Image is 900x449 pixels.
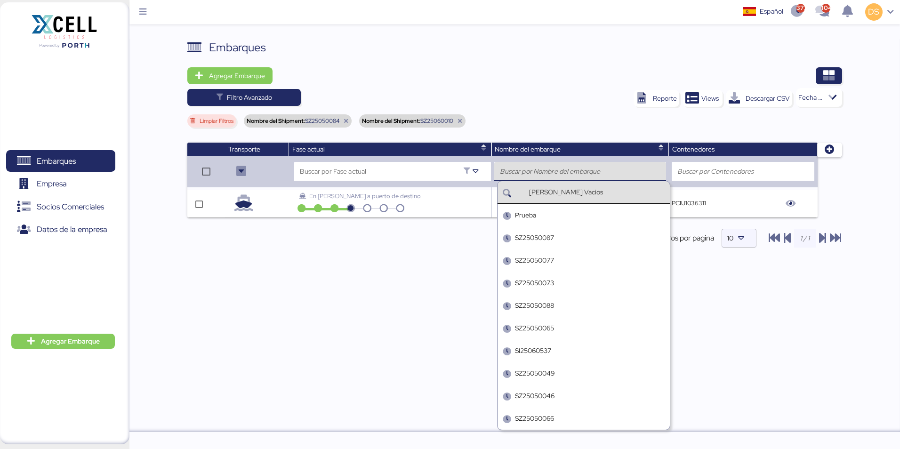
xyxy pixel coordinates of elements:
div: SZ25050087 [515,233,554,243]
a: Empresa [6,173,115,195]
button: Descargar CSV [726,90,792,107]
span: Embarques [37,154,76,168]
span: Empresa [37,177,67,191]
a: Socios Comerciales [6,196,115,217]
div: SZ25050066 [515,414,554,424]
span: Views [701,93,719,104]
a: Embarques [6,150,115,172]
div: SZ25050088 [515,301,554,311]
span: 10 [727,234,733,242]
div: SZ25050077 [515,256,554,265]
button: Agregar Embarque [11,334,115,349]
span: DS [868,6,879,18]
span: Limpiar Filtros [200,118,233,124]
input: Buscar por Nombre del embarque [500,166,660,177]
div: SZ25050065 [515,323,554,333]
button: Views [683,90,723,107]
div: Reporte [653,93,677,104]
button: Filtro Avanzado [187,89,301,106]
span: Fase actual [292,145,325,153]
span: Agregar Embarque [41,336,100,347]
button: Menu [135,4,151,20]
span: SZ25060010 [420,118,453,124]
button: Agregar Embarque [187,67,273,84]
button: Reporte [634,90,679,107]
span: Nombre del Shipment: [362,118,420,124]
q-button: PCIU1036311 [672,199,706,207]
div: Descargar CSV [746,93,790,104]
div: Prueba [515,210,536,220]
div: SZ25050049 [515,369,555,378]
span: Transporte [228,145,260,153]
span: Registros por pagina [648,233,714,244]
span: Agregar Embarque [209,70,265,81]
input: Buscar por Contenedores [677,166,809,177]
div: SZ25050046 [515,391,554,401]
span: Nombre del Shipment: [247,118,305,124]
span: Contenedores [672,145,715,153]
div: SZ25050073 [515,278,554,288]
a: Datos de la empresa [6,219,115,241]
span: Datos de la empresa [37,223,107,236]
span: Nombre del embarque [495,145,561,153]
span: Socios Comerciales [37,200,104,214]
div: [PERSON_NAME] Vacios [529,188,665,196]
div: Embarques [209,39,266,56]
span: SZ25050084 [305,118,339,124]
div: SI25060537 [515,346,551,356]
span: Filtro Avanzado [227,92,272,103]
input: 1 / 1 [794,229,816,248]
span: En [PERSON_NAME] a puerto de destino [309,192,421,200]
div: Español [760,7,783,16]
